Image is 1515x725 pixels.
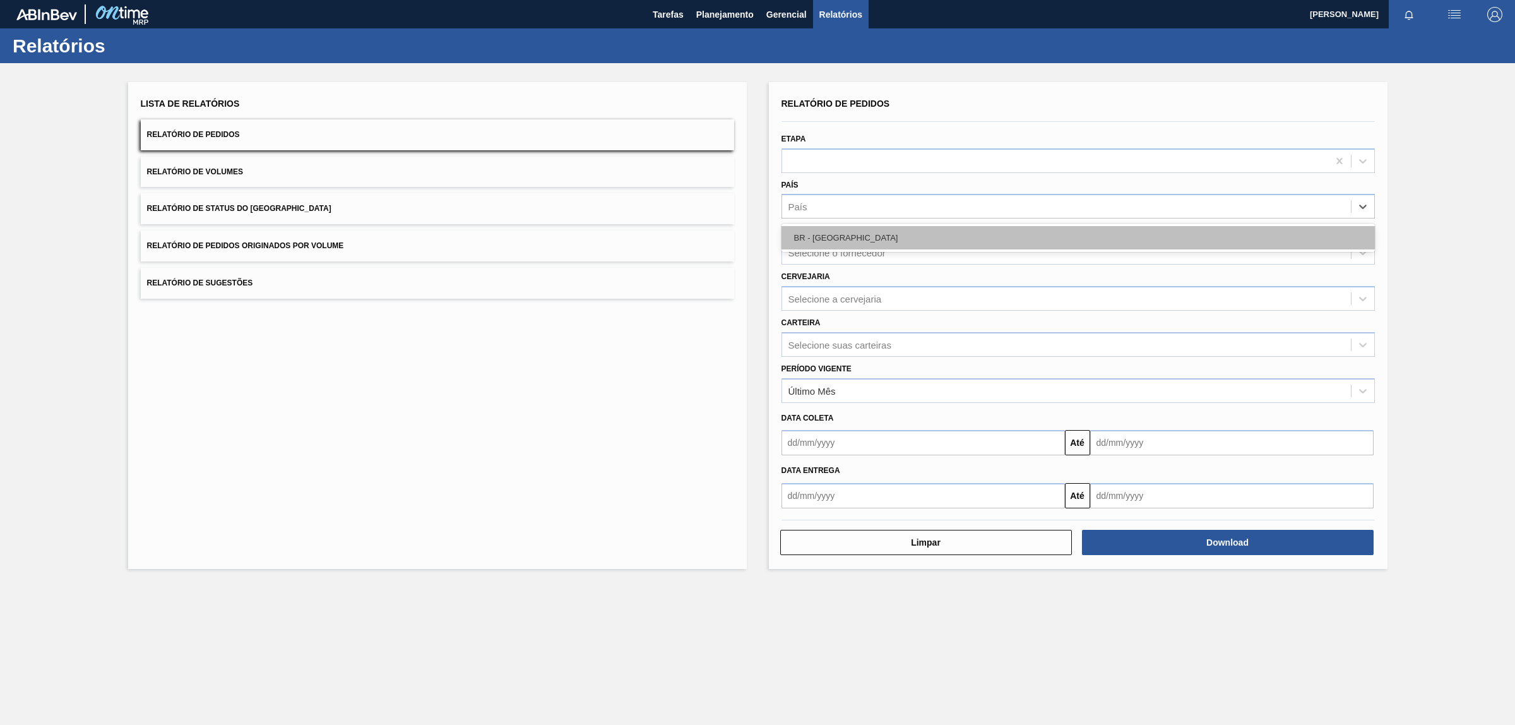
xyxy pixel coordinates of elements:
[788,248,886,258] div: Selecione o fornecedor
[788,201,807,212] div: País
[781,181,799,189] label: País
[766,7,807,22] span: Gerencial
[781,135,806,143] label: Etapa
[788,339,891,350] div: Selecione suas carteiras
[1090,430,1374,455] input: dd/mm/yyyy
[781,364,852,373] label: Período Vigente
[147,204,331,213] span: Relatório de Status do [GEOGRAPHIC_DATA]
[141,119,734,150] button: Relatório de Pedidos
[781,318,821,327] label: Carteira
[781,272,830,281] label: Cervejaria
[147,279,253,287] span: Relatório de Sugestões
[1065,430,1090,455] button: Até
[781,483,1065,508] input: dd/mm/yyyy
[141,157,734,188] button: Relatório de Volumes
[781,430,1065,455] input: dd/mm/yyyy
[13,39,237,53] h1: Relatórios
[147,241,344,250] span: Relatório de Pedidos Originados por Volume
[141,268,734,299] button: Relatório de Sugestões
[147,130,240,139] span: Relatório de Pedidos
[788,385,836,396] div: Último Mês
[141,231,734,261] button: Relatório de Pedidos Originados por Volume
[780,530,1072,555] button: Limpar
[1447,7,1462,22] img: userActions
[781,466,840,475] span: Data entrega
[1487,7,1502,22] img: Logout
[788,293,882,304] div: Selecione a cervejaria
[781,99,890,109] span: Relatório de Pedidos
[819,7,862,22] span: Relatórios
[1090,483,1374,508] input: dd/mm/yyyy
[696,7,754,22] span: Planejamento
[1389,6,1429,23] button: Notificações
[147,167,243,176] span: Relatório de Volumes
[141,99,240,109] span: Lista de Relatórios
[1065,483,1090,508] button: Até
[781,226,1375,249] div: BR - [GEOGRAPHIC_DATA]
[781,414,834,422] span: Data coleta
[16,9,77,20] img: TNhmsLtSVTkK8tSr43FrP2fwEKptu5GPRR3wAAAABJRU5ErkJggg==
[1082,530,1374,555] button: Download
[141,193,734,224] button: Relatório de Status do [GEOGRAPHIC_DATA]
[653,7,684,22] span: Tarefas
